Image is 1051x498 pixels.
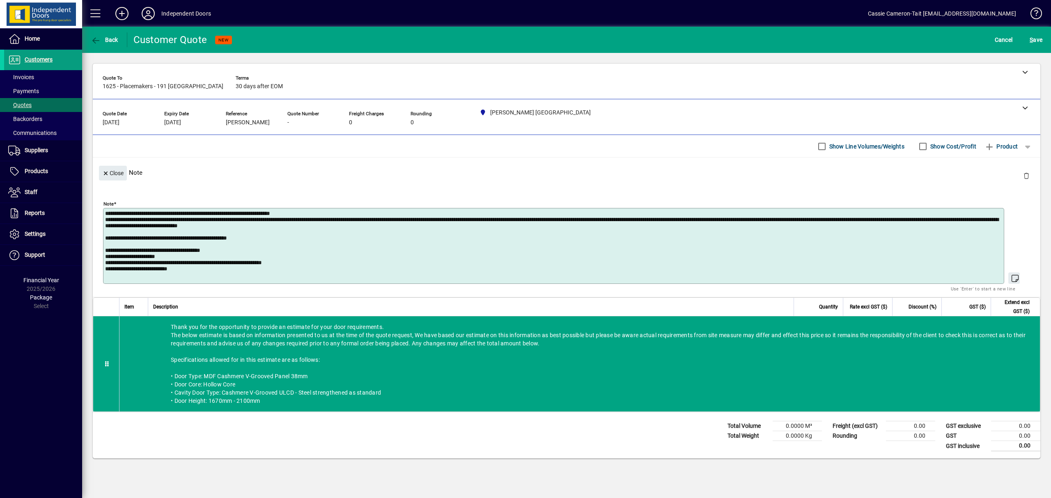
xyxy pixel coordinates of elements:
button: Product [980,139,1022,154]
button: Add [109,6,135,21]
span: Financial Year [23,277,59,283]
a: Suppliers [4,140,82,161]
app-page-header-button: Delete [1017,172,1036,179]
span: Payments [8,88,39,94]
span: Staff [25,189,37,195]
span: NEW [218,37,229,43]
span: Settings [25,231,46,237]
span: [DATE] [103,119,119,126]
span: Extend excl GST ($) [996,298,1030,316]
span: Quotes [8,102,32,108]
span: - [287,119,289,126]
td: GST exclusive [942,421,991,431]
span: [DATE] [164,119,181,126]
a: Quotes [4,98,82,112]
td: 0.00 [991,441,1040,451]
div: Note [93,158,1040,187]
span: Suppliers [25,147,48,153]
span: 1625 - Placemakers - 191 [GEOGRAPHIC_DATA] [103,83,223,90]
span: Quantity [819,302,838,311]
span: Home [25,35,40,42]
button: Close [99,166,127,180]
div: Customer Quote [133,33,207,46]
a: Knowledge Base [1024,2,1041,28]
a: Communications [4,126,82,140]
label: Show Cost/Profit [929,142,976,151]
span: Product [984,140,1018,153]
button: Cancel [993,32,1015,47]
mat-label: Note [103,201,114,207]
div: Thank you for the opportunity to provide an estimate for your door requirements. The below estima... [119,316,1040,411]
span: S [1030,37,1033,43]
a: Reports [4,203,82,224]
span: Item [124,302,134,311]
app-page-header-button: Back [82,32,127,47]
td: Rounding [828,431,886,441]
span: Customers [25,56,53,63]
td: Total Volume [723,421,773,431]
td: GST inclusive [942,441,991,451]
span: 0 [411,119,414,126]
span: ave [1030,33,1042,46]
td: 0.00 [991,421,1040,431]
div: Cassie Cameron-Tait [EMAIL_ADDRESS][DOMAIN_NAME] [868,7,1016,20]
td: 0.0000 Kg [773,431,822,441]
a: Home [4,29,82,49]
span: Invoices [8,74,34,80]
span: GST ($) [969,302,986,311]
span: Backorders [8,116,42,122]
td: Total Weight [723,431,773,441]
span: Close [102,167,124,180]
td: 0.00 [886,431,935,441]
button: Profile [135,6,161,21]
a: Backorders [4,112,82,126]
button: Delete [1017,166,1036,185]
td: 0.00 [991,431,1040,441]
span: Package [30,294,52,301]
label: Show Line Volumes/Weights [828,142,904,151]
app-page-header-button: Close [97,169,129,176]
a: Invoices [4,70,82,84]
span: Communications [8,130,57,136]
span: Reports [25,210,45,216]
td: 0.0000 M³ [773,421,822,431]
button: Back [89,32,120,47]
a: Payments [4,84,82,98]
span: 30 days after EOM [236,83,283,90]
span: Cancel [995,33,1013,46]
span: [PERSON_NAME] [226,119,270,126]
span: Description [153,302,178,311]
a: Settings [4,224,82,244]
td: GST [942,431,991,441]
span: 0 [349,119,352,126]
span: Discount (%) [909,302,936,311]
span: Support [25,251,45,258]
span: Rate excl GST ($) [850,302,887,311]
td: 0.00 [886,421,935,431]
a: Staff [4,182,82,203]
mat-hint: Use 'Enter' to start a new line [951,284,1015,293]
a: Support [4,245,82,265]
button: Save [1028,32,1044,47]
span: Products [25,168,48,174]
td: Freight (excl GST) [828,421,886,431]
div: Independent Doors [161,7,211,20]
span: Back [91,37,118,43]
a: Products [4,161,82,182]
